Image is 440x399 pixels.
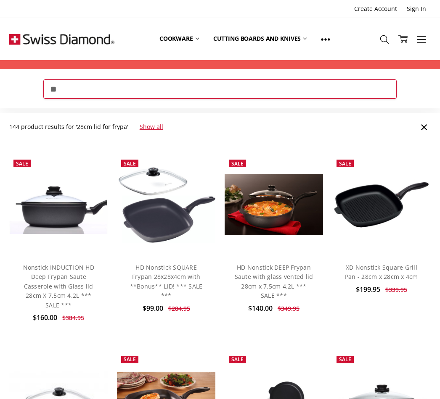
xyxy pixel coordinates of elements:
[385,286,407,294] span: $339.95
[143,304,163,313] span: $99.00
[278,304,300,312] span: $349.95
[248,304,273,313] span: $140.00
[152,20,206,58] a: Cookware
[235,263,313,299] a: HD Nonstick DEEP Frypan Saute with glass vented lid 28cm x 7.5cm 4.2L *** SALE ***
[420,118,428,136] span: ×
[23,263,94,309] a: Nonstick INDUCTION HD Deep Frypan Saute Casserole with Glass lid 28cm X 7.5cm 4.2L *** SALE ***
[350,3,402,15] a: Create Account
[417,120,431,134] a: Close
[402,3,431,15] a: Sign In
[124,356,136,363] span: Sale
[206,20,314,58] a: Cutting boards and knives
[33,313,57,322] span: $160.00
[225,155,323,254] a: HD Nonstick DEEP Frypan Saute with glass vented lid 28cm x 7.5cm 4.2L *** SALE ***
[117,166,215,243] img: HD Nonstick SQUARE Frypan 28x28x4cm with **Bonus** LID! *** SALE ***
[9,155,108,254] a: Nonstick INDUCTION HD Deep Frypan Saute Casserole with Glass lid 28cm X 7.5cm 4.2L *** SALE ***
[9,123,128,131] span: 144 product results for '28cm lid for frypa'
[130,263,203,299] a: HD Nonstick SQUARE Frypan 28x28x4cm with **Bonus** LID! *** SALE ***
[117,155,215,254] a: HD Nonstick SQUARE Frypan 28x28x4cm with **Bonus** LID! *** SALE ***
[332,155,431,254] a: XD Nonstick Square Grill Pan - 28cm x 28cm x 4cm
[231,160,244,167] span: Sale
[9,18,114,60] img: Free Shipping On Every Order
[124,160,136,167] span: Sale
[314,20,337,58] a: Show All
[345,263,418,281] a: XD Nonstick Square Grill Pan - 28cm x 28cm x 4cm
[356,285,380,294] span: $199.95
[225,174,323,235] img: HD Nonstick DEEP Frypan Saute with glass vented lid 28cm x 7.5cm 4.2L *** SALE ***
[339,160,351,167] span: Sale
[16,160,28,167] span: Sale
[339,356,351,363] span: Sale
[62,314,84,322] span: $384.95
[140,123,163,131] a: Show all
[168,304,190,312] span: $284.95
[332,179,431,229] img: XD Nonstick Square Grill Pan - 28cm x 28cm x 4cm
[9,175,108,234] img: Nonstick INDUCTION HD Deep Frypan Saute Casserole with Glass lid 28cm X 7.5cm 4.2L *** SALE ***
[231,356,244,363] span: Sale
